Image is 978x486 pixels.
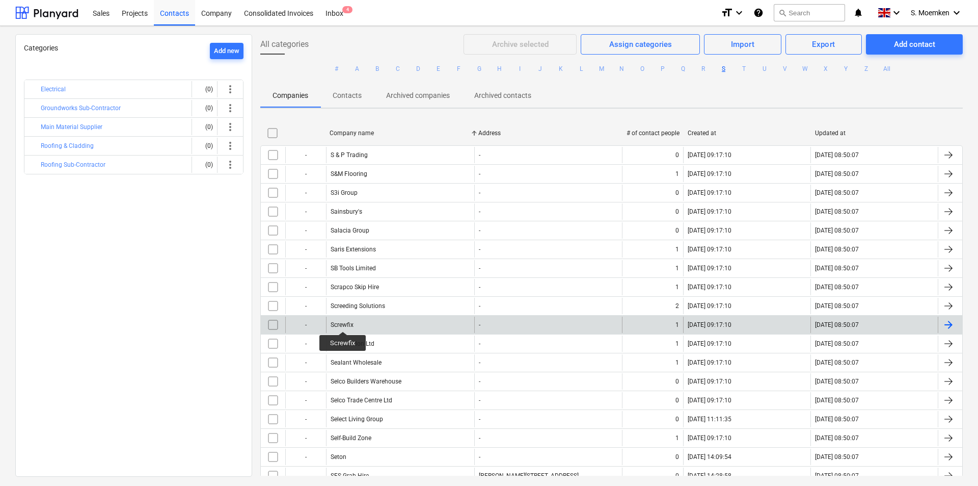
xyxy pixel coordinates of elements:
span: more_vert [224,159,236,171]
div: S & P Trading [331,151,368,159]
div: Chat Widget [927,437,978,486]
div: Scrapco Skip Hire [331,284,379,291]
button: O [636,63,648,75]
div: Created at [688,130,807,137]
div: - [285,336,326,352]
div: [DATE] 08:50:07 [815,246,859,253]
div: S3i Group [331,189,358,196]
button: C [392,63,404,75]
div: Import [731,38,755,51]
button: T [738,63,750,75]
button: U [758,63,771,75]
div: (0) [196,157,213,173]
div: [DATE] 08:50:07 [815,208,859,215]
div: [DATE] 09:17:10 [688,170,731,177]
button: M [595,63,608,75]
div: - [285,203,326,220]
div: Address [478,130,619,137]
div: [DATE] 09:17:10 [688,302,731,310]
div: - [479,397,480,404]
div: [DATE] 09:17:10 [688,321,731,328]
button: V [779,63,791,75]
i: keyboard_arrow_down [733,7,745,19]
div: 1 [675,284,679,291]
span: All categories [260,38,309,50]
div: - [479,170,480,177]
div: Updated at [815,130,934,137]
button: G [473,63,485,75]
button: L [575,63,587,75]
button: Z [860,63,873,75]
div: Seton [331,453,346,461]
span: 4 [342,6,352,13]
span: more_vert [224,121,236,133]
div: Sealant Wholesale [331,359,382,366]
div: 0 [675,151,679,159]
div: 0 [675,189,679,196]
div: [DATE] 09:17:10 [688,378,731,385]
div: - [285,222,326,239]
div: - [479,434,480,442]
div: [DATE] 08:50:07 [815,472,859,479]
div: - [479,189,480,196]
div: 1 [675,434,679,442]
div: Self-Build Zone [331,434,371,442]
div: - [285,411,326,427]
div: [DATE] 08:50:07 [815,302,859,310]
div: [DATE] 09:17:10 [688,340,731,347]
button: Main Material Supplier [41,121,102,133]
div: SDS London Ltd [331,340,374,347]
div: [PERSON_NAME][STREET_ADDRESS] [479,472,579,479]
button: I [514,63,526,75]
div: 1 [675,340,679,347]
div: Selco Builders Warehouse [331,378,401,385]
div: - [479,151,480,159]
div: [DATE] 08:50:07 [815,453,859,461]
button: F [453,63,465,75]
i: Knowledge base [753,7,764,19]
i: keyboard_arrow_down [890,7,903,19]
div: - [285,468,326,484]
div: - [479,265,480,272]
button: All [881,63,893,75]
div: - [479,359,480,366]
div: [DATE] 14:28:58 [688,472,731,479]
button: Add contact [866,34,963,55]
div: [DATE] 08:50:07 [815,416,859,423]
div: [DATE] 09:17:10 [688,189,731,196]
div: [DATE] 08:50:07 [815,265,859,272]
div: 0 [675,472,679,479]
div: 0 [675,453,679,461]
div: [DATE] 08:50:07 [815,284,859,291]
div: Screeding Solutions [331,302,385,310]
div: [DATE] 09:17:10 [688,246,731,253]
div: Salacia Group [331,227,369,234]
div: - [285,392,326,408]
button: Roofing & Cladding [41,140,94,152]
button: Assign categories [581,34,700,55]
p: Companies [273,90,308,101]
div: 1 [675,246,679,253]
i: format_size [721,7,733,19]
div: (0) [196,81,213,97]
button: R [697,63,710,75]
button: N [616,63,628,75]
i: notifications [853,7,863,19]
div: - [285,373,326,390]
div: [DATE] 09:17:10 [688,359,731,366]
div: S&M Flooring [331,170,367,177]
div: - [285,185,326,201]
div: Assign categories [609,38,672,51]
div: - [479,246,480,253]
div: 0 [675,397,679,404]
div: - [479,321,480,328]
div: [DATE] 08:50:07 [815,170,859,177]
button: Electrical [41,83,66,95]
p: Archived contacts [474,90,531,101]
div: Sainsbury's [331,208,362,215]
div: - [285,260,326,276]
div: [DATE] 14:09:54 [688,453,731,461]
div: [DATE] 09:17:10 [688,208,731,215]
button: X [820,63,832,75]
div: - [285,317,326,333]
